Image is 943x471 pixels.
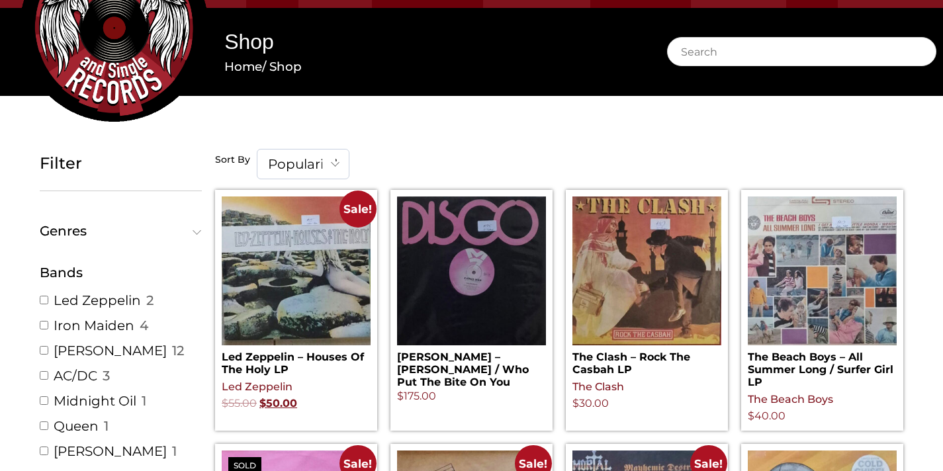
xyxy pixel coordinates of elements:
img: The Beach Boys – All Summer Long / Surfer Girl LP [748,196,897,345]
bdi: 50.00 [259,397,297,409]
a: Iron Maiden [54,317,134,334]
span: $ [748,409,754,422]
a: [PERSON_NAME] [54,342,167,359]
a: Home [224,59,262,74]
a: The Clash – Rock The Casbah LP [572,196,721,376]
bdi: 30.00 [572,397,609,409]
span: 1 [142,392,146,409]
bdi: 55.00 [222,397,257,409]
img: The Clash – Rock The Casbah LP [572,196,721,345]
a: The Beach Boys – All Summer Long / Surfer Girl LP [748,196,897,389]
h2: [PERSON_NAME] – [PERSON_NAME] / Who Put The Bite On You [397,345,546,389]
div: Bands [40,263,202,282]
a: [PERSON_NAME] [54,443,167,460]
h1: Shop [224,27,627,57]
nav: Breadcrumb [224,58,627,76]
bdi: 40.00 [748,409,786,422]
a: [PERSON_NAME] – [PERSON_NAME] / Who Put The Bite On You $175.00 [397,196,546,405]
span: Genres [40,224,196,237]
bdi: 175.00 [397,390,436,402]
span: Sale! [339,191,376,227]
img: Led Zeppelin – Houses Of The Holy LP [222,196,371,345]
span: $ [397,390,404,402]
h2: Led Zeppelin – Houses Of The Holy LP [222,345,371,376]
h2: The Clash – Rock The Casbah LP [572,345,721,376]
a: Sale! Led Zeppelin – Houses Of The Holy LP [222,196,371,376]
a: The Clash [572,380,624,393]
span: $ [572,397,579,409]
a: Midnight Oil [54,392,136,409]
a: AC/DC [54,367,97,384]
input: Search [667,37,937,66]
h5: Filter [40,154,202,173]
span: 4 [140,317,148,334]
a: Led Zeppelin [54,292,141,309]
span: 1 [172,443,177,460]
span: 12 [172,342,184,359]
a: Queen [54,417,99,435]
h2: The Beach Boys – All Summer Long / Surfer Girl LP [748,345,897,389]
h5: Sort By [215,154,250,166]
span: 1 [104,417,109,435]
span: Popularity [257,149,349,179]
span: $ [222,397,228,409]
img: Ralph White – Fancy Dan / Who Put The Bite On You [397,196,546,345]
span: $ [259,397,266,409]
span: 2 [146,292,154,309]
a: The Beach Boys [748,393,833,406]
button: Genres [40,224,202,237]
span: 3 [103,367,110,384]
a: Led Zeppelin [222,380,292,393]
